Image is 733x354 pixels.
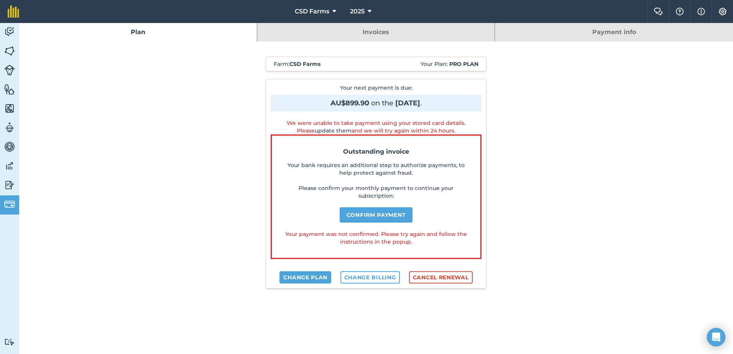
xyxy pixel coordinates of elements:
[4,199,15,210] img: svg+xml;base64,PD94bWwgdmVyc2lvbj0iMS4wIiBlbmNvZGluZz0idXRmLTgiPz4KPCEtLSBHZW5lcmF0b3I6IEFkb2JlIE...
[330,99,369,107] strong: AU$899.90
[8,5,19,18] img: fieldmargin Logo
[421,60,478,68] span: Your Plan:
[395,99,420,107] strong: [DATE]
[274,60,320,68] span: Farm :
[409,271,473,284] button: Cancel renewal
[284,161,468,177] p: Your bank requires an additional step to authorize payments, to help protect against fraud.
[697,7,705,16] img: svg+xml;base64,PHN2ZyB4bWxucz0iaHR0cDovL3d3dy53My5vcmcvMjAwMC9zdmciIHdpZHRoPSIxNyIgaGVpZ2h0PSIxNy...
[4,160,15,172] img: svg+xml;base64,PD94bWwgdmVyc2lvbj0iMS4wIiBlbmNvZGluZz0idXRmLTgiPz4KPCEtLSBHZW5lcmF0b3I6IEFkb2JlIE...
[350,7,365,16] span: 2025
[279,271,331,284] a: Change plan
[271,95,482,111] span: on the .
[4,141,15,152] img: svg+xml;base64,PD94bWwgdmVyc2lvbj0iMS4wIiBlbmNvZGluZz0idXRmLTgiPz4KPCEtLSBHZW5lcmF0b3I6IEFkb2JlIE...
[315,127,352,134] a: update them
[4,45,15,57] img: svg+xml;base64,PHN2ZyB4bWxucz0iaHR0cDovL3d3dy53My5vcmcvMjAwMC9zdmciIHdpZHRoPSI1NiIgaGVpZ2h0PSI2MC...
[340,271,400,284] a: Change billing
[284,184,468,200] p: Please confirm your monthly payment to continue your subscription:
[19,23,257,41] a: Plan
[4,179,15,191] img: svg+xml;base64,PD94bWwgdmVyc2lvbj0iMS4wIiBlbmNvZGluZz0idXRmLTgiPz4KPCEtLSBHZW5lcmF0b3I6IEFkb2JlIE...
[4,26,15,38] img: svg+xml;base64,PD94bWwgdmVyc2lvbj0iMS4wIiBlbmNvZGluZz0idXRmLTgiPz4KPCEtLSBHZW5lcmF0b3I6IEFkb2JlIE...
[340,207,413,223] button: Confirm payment
[707,328,725,346] div: Open Intercom Messenger
[718,8,727,15] img: A cog icon
[4,103,15,114] img: svg+xml;base64,PHN2ZyB4bWxucz0iaHR0cDovL3d3dy53My5vcmcvMjAwMC9zdmciIHdpZHRoPSI1NiIgaGVpZ2h0PSI2MC...
[654,8,663,15] img: Two speech bubbles overlapping with the left bubble in the forefront
[449,61,478,67] strong: Pro plan
[4,122,15,133] img: svg+xml;base64,PD94bWwgdmVyc2lvbj0iMS4wIiBlbmNvZGluZz0idXRmLTgiPz4KPCEtLSBHZW5lcmF0b3I6IEFkb2JlIE...
[4,84,15,95] img: svg+xml;base64,PHN2ZyB4bWxucz0iaHR0cDovL3d3dy53My5vcmcvMjAwMC9zdmciIHdpZHRoPSI1NiIgaGVpZ2h0PSI2MC...
[271,84,482,111] p: Your next payment is due :
[675,8,684,15] img: A question mark icon
[284,230,468,246] div: Your payment was not confirmed. Please try again and follow the instructions in the popup.
[4,65,15,75] img: svg+xml;base64,PD94bWwgdmVyc2lvbj0iMS4wIiBlbmNvZGluZz0idXRmLTgiPz4KPCEtLSBHZW5lcmF0b3I6IEFkb2JlIE...
[271,119,482,134] div: We were unable to take payment using your stored card details. Please and we will try again withi...
[4,338,15,346] img: svg+xml;base64,PD94bWwgdmVyc2lvbj0iMS4wIiBlbmNvZGluZz0idXRmLTgiPz4KPCEtLSBHZW5lcmF0b3I6IEFkb2JlIE...
[289,61,320,67] strong: CSD Farms
[284,148,468,156] h3: Outstanding invoice
[495,23,733,41] a: Payment info
[257,23,495,41] a: Invoices
[295,7,329,16] span: CSD Farms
